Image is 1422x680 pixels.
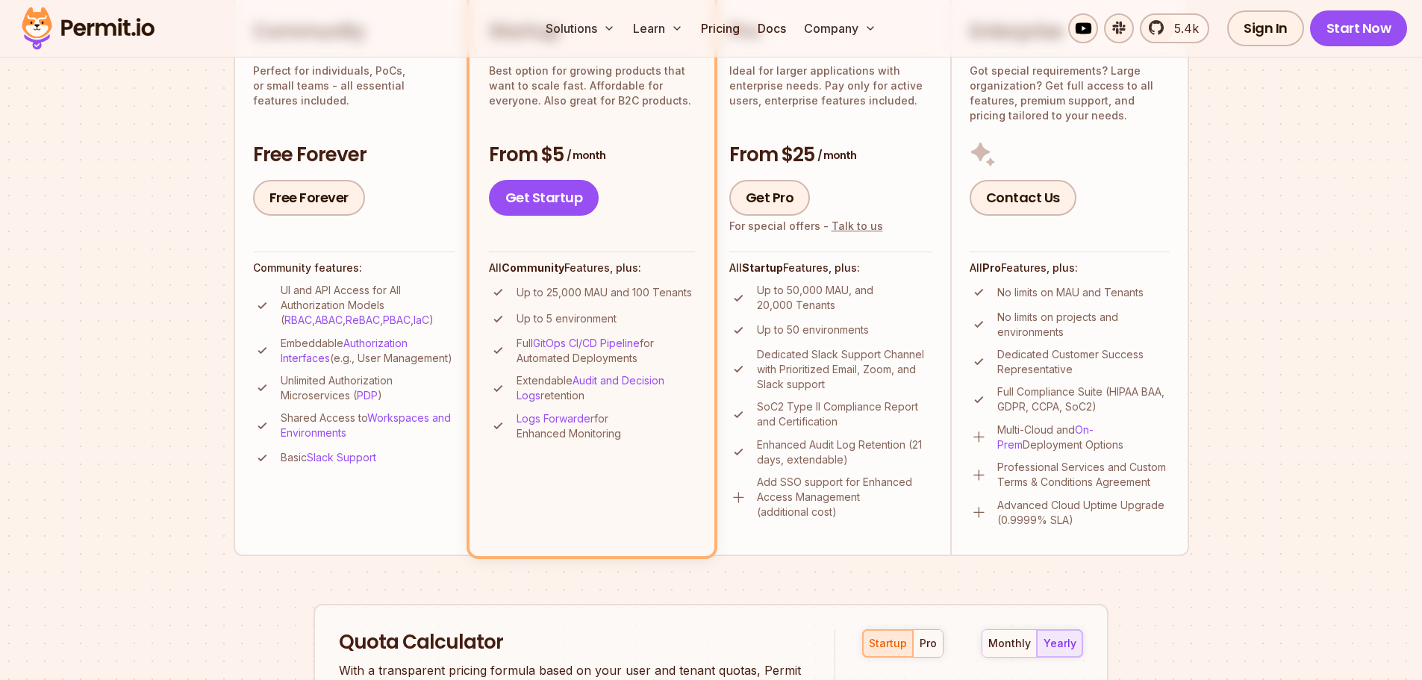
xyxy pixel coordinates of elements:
p: Full for Automated Deployments [517,336,695,366]
p: Advanced Cloud Uptime Upgrade (0.9999% SLA) [997,498,1170,528]
p: for Enhanced Monitoring [517,411,695,441]
p: Enhanced Audit Log Retention (21 days, extendable) [757,437,932,467]
h2: Quota Calculator [339,629,808,656]
a: Logs Forwarder [517,412,594,425]
p: Up to 50 environments [757,322,869,337]
p: Dedicated Slack Support Channel with Prioritized Email, Zoom, and Slack support [757,347,932,392]
p: Full Compliance Suite (HIPAA BAA, GDPR, CCPA, SoC2) [997,384,1170,414]
strong: Community [502,261,564,274]
p: Multi-Cloud and Deployment Options [997,422,1170,452]
h4: All Features, plus: [970,261,1170,275]
strong: Pro [982,261,1001,274]
a: On-Prem [997,423,1094,451]
p: Dedicated Customer Success Representative [997,347,1170,377]
a: Free Forever [253,180,365,216]
h3: From $25 [729,142,932,169]
p: Got special requirements? Large organization? Get full access to all features, premium support, a... [970,63,1170,123]
strong: Startup [742,261,783,274]
p: Shared Access to [281,411,455,440]
a: ReBAC [346,314,380,326]
p: Add SSO support for Enhanced Access Management (additional cost) [757,475,932,520]
button: Solutions [540,13,621,43]
span: / month [817,148,856,163]
a: PBAC [383,314,411,326]
a: Contact Us [970,180,1076,216]
h4: Community features: [253,261,455,275]
a: Get Startup [489,180,599,216]
span: / month [567,148,605,163]
button: Learn [627,13,689,43]
p: No limits on MAU and Tenants [997,285,1144,300]
p: Best option for growing products that want to scale fast. Affordable for everyone. Also great for... [489,63,695,108]
a: Authorization Interfaces [281,337,408,364]
p: Up to 5 environment [517,311,617,326]
span: 5.4k [1165,19,1199,37]
p: UI and API Access for All Authorization Models ( , , , , ) [281,283,455,328]
a: Pricing [695,13,746,43]
a: Start Now [1310,10,1408,46]
a: RBAC [284,314,312,326]
a: Slack Support [307,451,376,464]
a: Sign In [1227,10,1304,46]
div: monthly [988,636,1031,651]
p: Unlimited Authorization Microservices ( ) [281,373,455,403]
a: 5.4k [1140,13,1209,43]
p: Embeddable (e.g., User Management) [281,336,455,366]
h4: All Features, plus: [489,261,695,275]
a: Talk to us [832,219,883,232]
a: ABAC [315,314,343,326]
p: No limits on projects and environments [997,310,1170,340]
h3: Free Forever [253,142,455,169]
p: SoC2 Type II Compliance Report and Certification [757,399,932,429]
a: PDP [357,389,378,402]
p: Professional Services and Custom Terms & Conditions Agreement [997,460,1170,490]
p: Ideal for larger applications with enterprise needs. Pay only for active users, enterprise featur... [729,63,932,108]
img: Permit logo [15,3,161,54]
p: Extendable retention [517,373,695,403]
h4: All Features, plus: [729,261,932,275]
a: IaC [414,314,429,326]
p: Up to 25,000 MAU and 100 Tenants [517,285,692,300]
button: Company [798,13,882,43]
p: Up to 50,000 MAU, and 20,000 Tenants [757,283,932,313]
div: pro [920,636,937,651]
p: Perfect for individuals, PoCs, or small teams - all essential features included. [253,63,455,108]
div: For special offers - [729,219,883,234]
a: Get Pro [729,180,811,216]
a: Docs [752,13,792,43]
h3: From $5 [489,142,695,169]
p: Basic [281,450,376,465]
a: Audit and Decision Logs [517,374,664,402]
a: GitOps CI/CD Pipeline [533,337,640,349]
